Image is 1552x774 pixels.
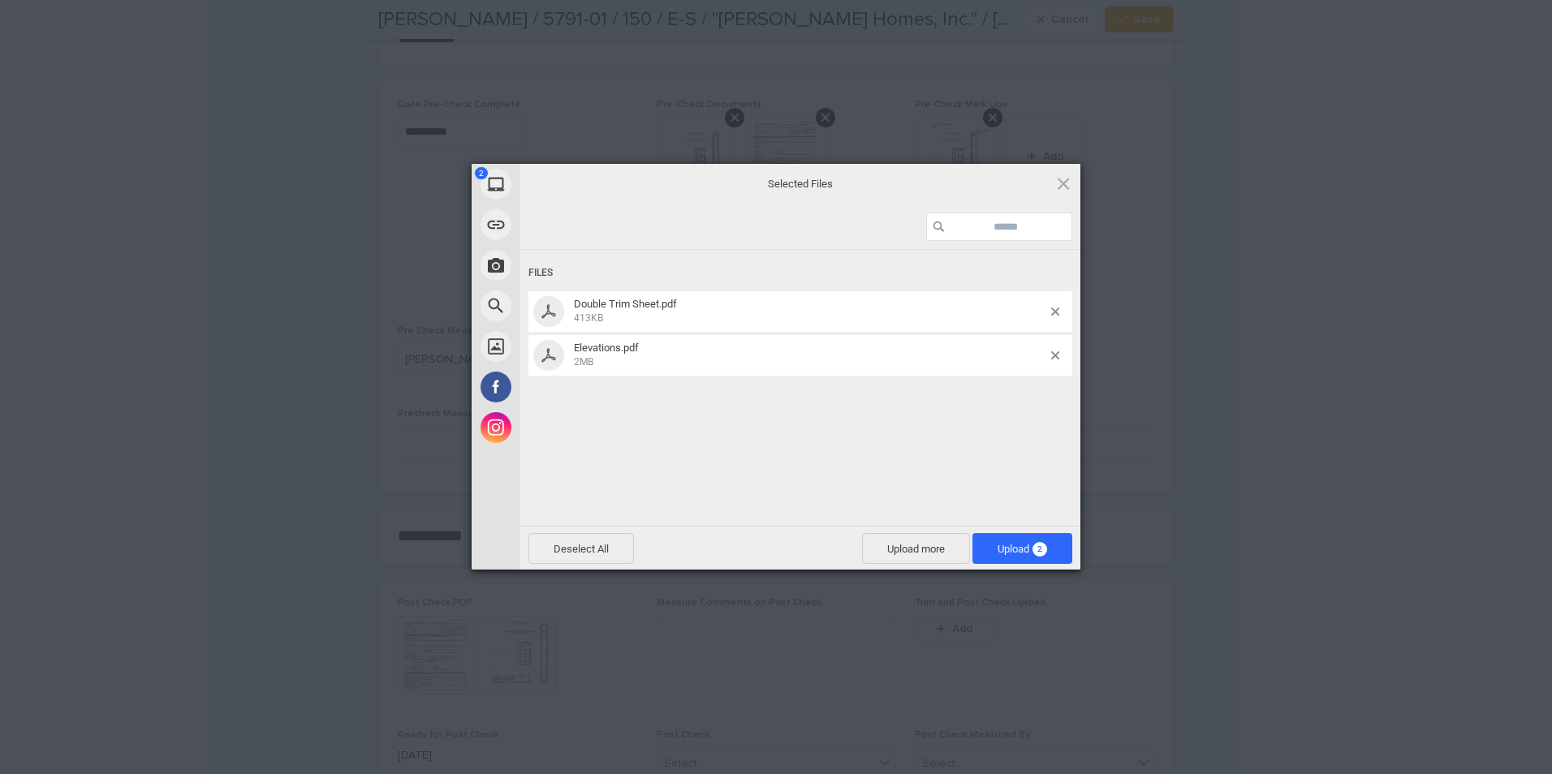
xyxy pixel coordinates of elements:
span: Double Trim Sheet.pdf [569,298,1051,325]
span: Double Trim Sheet.pdf [574,298,677,310]
span: Elevations.pdf [569,342,1051,368]
span: Upload [972,533,1072,564]
span: 413KB [574,312,603,324]
span: Click here or hit ESC to close picker [1054,174,1072,192]
span: Elevations.pdf [574,342,639,354]
div: Unsplash [472,326,666,367]
span: Upload [998,543,1047,555]
span: 2MB [574,356,593,368]
span: Upload more [862,533,970,564]
div: Facebook [472,367,666,407]
div: Instagram [472,407,666,448]
span: 2 [1033,542,1047,557]
span: Selected Files [638,177,963,191]
div: Files [528,258,1072,288]
span: Deselect All [528,533,634,564]
div: Take Photo [472,245,666,286]
div: My Device [472,164,666,204]
div: Link (URL) [472,204,666,245]
span: 2 [475,167,488,179]
div: Web Search [472,286,666,326]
